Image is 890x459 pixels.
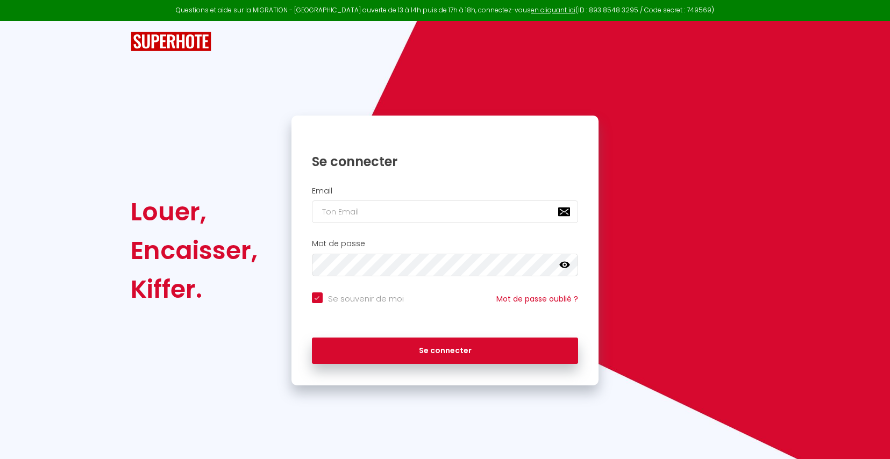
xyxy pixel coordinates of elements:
img: SuperHote logo [131,32,211,52]
input: Ton Email [312,200,579,223]
h1: Se connecter [312,153,579,170]
a: en cliquant ici [531,5,575,15]
h2: Mot de passe [312,239,579,248]
a: Mot de passe oublié ? [496,293,578,304]
div: Kiffer. [131,270,258,309]
div: Louer, [131,192,258,231]
button: Se connecter [312,338,579,364]
h2: Email [312,187,579,196]
div: Encaisser, [131,231,258,270]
